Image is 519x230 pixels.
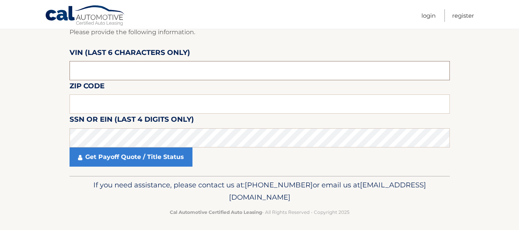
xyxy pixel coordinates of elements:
[245,180,313,189] span: [PHONE_NUMBER]
[70,114,194,128] label: SSN or EIN (last 4 digits only)
[70,80,104,94] label: Zip Code
[421,9,436,22] a: Login
[452,9,474,22] a: Register
[170,209,262,215] strong: Cal Automotive Certified Auto Leasing
[70,27,450,38] p: Please provide the following information.
[75,179,445,204] p: If you need assistance, please contact us at: or email us at
[75,208,445,216] p: - All Rights Reserved - Copyright 2025
[45,5,126,27] a: Cal Automotive
[70,47,190,61] label: VIN (last 6 characters only)
[70,147,192,167] a: Get Payoff Quote / Title Status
